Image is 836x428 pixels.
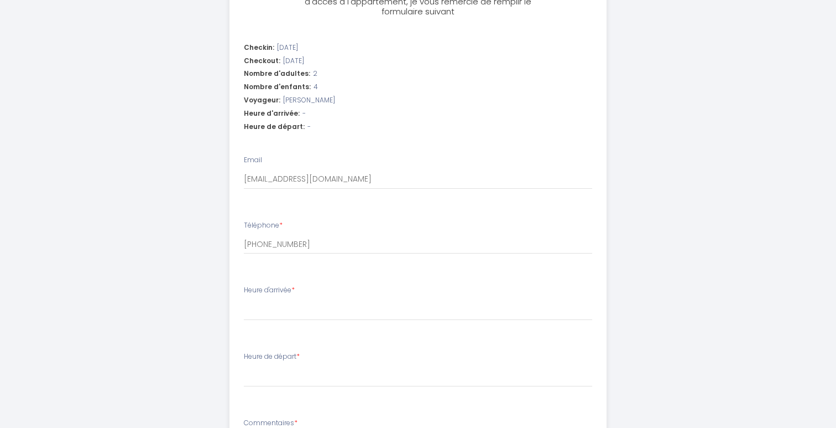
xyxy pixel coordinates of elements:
[283,95,335,106] span: [PERSON_NAME]
[244,109,300,119] span: Heure d'arrivée:
[283,56,304,66] span: [DATE]
[244,122,305,132] span: Heure de départ:
[244,352,300,362] label: Heure de départ
[307,122,311,132] span: -
[244,43,274,53] span: Checkin:
[244,155,262,166] label: Email
[244,285,295,296] label: Heure d'arrivée
[244,69,310,79] span: Nombre d'adultes:
[244,220,283,231] label: Téléphone
[244,56,280,66] span: Checkout:
[313,82,318,92] span: 4
[277,43,298,53] span: [DATE]
[313,69,317,79] span: 2
[244,95,280,106] span: Voyageur:
[302,109,306,119] span: -
[244,82,311,92] span: Nombre d'enfants:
